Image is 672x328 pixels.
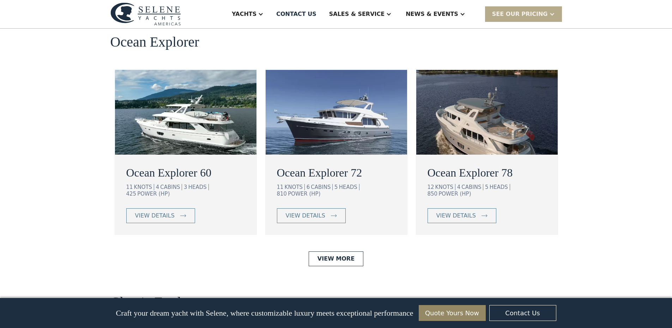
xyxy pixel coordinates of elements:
[110,2,181,25] img: logo
[485,6,562,22] div: SEE Our Pricing
[490,184,510,190] div: HEADS
[126,208,195,223] a: view details
[311,184,333,190] div: CABINS
[457,184,461,190] div: 4
[428,164,546,181] a: Ocean Explorer 78
[428,208,496,223] a: view details
[406,10,458,18] div: News & EVENTS
[110,34,199,50] h2: Ocean Explorer
[329,10,385,18] div: Sales & Service
[492,10,548,18] div: SEE Our Pricing
[428,191,438,197] div: 850
[331,214,337,217] img: icon
[188,184,209,190] div: HEADS
[419,305,486,321] a: Quote Yours Now
[160,184,182,190] div: CABINS
[285,184,305,190] div: KNOTS
[438,191,471,197] div: POWER (HP)
[334,184,338,190] div: 5
[232,10,256,18] div: Yachts
[288,191,320,197] div: POWER (HP)
[339,184,359,190] div: HEADS
[277,164,396,181] a: Ocean Explorer 72
[110,294,204,310] h2: Classic Explorer
[276,10,316,18] div: Contact US
[482,214,488,217] img: icon
[277,191,287,197] div: 810
[309,251,363,266] a: View More
[156,184,159,190] div: 4
[485,184,489,190] div: 5
[436,211,476,220] div: view details
[126,191,137,197] div: 425
[416,70,558,155] img: ocean going trawler
[116,309,413,318] p: Craft your dream yacht with Selene, where customizable luxury meets exceptional performance
[266,70,407,155] img: ocean going trawler
[135,211,175,220] div: view details
[184,184,187,190] div: 3
[277,184,284,190] div: 11
[277,208,346,223] a: view details
[126,164,245,181] a: Ocean Explorer 60
[461,184,483,190] div: CABINS
[428,184,434,190] div: 12
[307,184,310,190] div: 6
[489,305,556,321] a: Contact Us
[126,184,133,190] div: 11
[134,184,154,190] div: KNOTS
[180,214,186,217] img: icon
[115,70,256,155] img: ocean going trawler
[435,184,455,190] div: KNOTS
[286,211,325,220] div: view details
[137,191,170,197] div: POWER (HP)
